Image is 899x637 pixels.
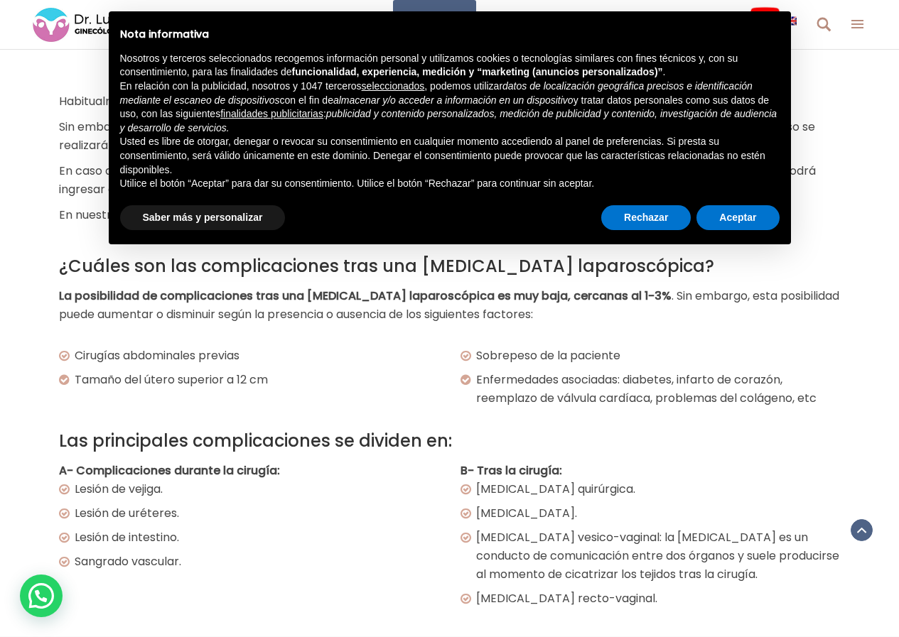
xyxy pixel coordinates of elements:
[696,205,779,231] button: Aceptar
[63,371,439,389] p: Tamaño del útero superior a 12 cm
[59,163,816,197] span: En caso de que Usted venga de fuera de [GEOGRAPHIC_DATA] o de [GEOGRAPHIC_DATA] y le sea más conv...
[59,288,672,304] span: La posibilidad de complicaciones tras una [MEDICAL_DATA] laparoscópica es muy baja, cercanas al 1-3%
[464,528,841,584] p: [MEDICAL_DATA] vesico-vaginal: la [MEDICAL_DATA] es un conducto de comunicación entre dos órganos...
[63,347,439,365] p: Cirugías abdominales previas
[464,347,841,365] p: Sobrepeso de la paciente
[292,66,663,77] strong: funcionalidad, experiencia, medición y “marketing (anuncios personalizados)”
[120,205,286,231] button: Saber más y personalizar
[59,207,674,223] span: En nuestra clínica, usted puede tener una información más detallada sobre el proceso de ingreso h...
[464,589,841,608] p: [MEDICAL_DATA] recto-vaginal.
[59,462,280,479] span: A- Complicaciones durante la cirugía:
[220,107,323,121] button: finalidades publicitarias
[464,480,841,499] p: [MEDICAL_DATA] quirúrgica.
[461,462,562,479] span: B- Tras la cirugía:
[120,108,777,134] em: publicidad y contenido personalizados, medición de publicidad y contenido, investigación de audie...
[448,429,452,452] span: :
[63,504,439,523] p: Lesión de uréteres.
[59,429,448,452] span: Las principales complicaciones se dividen en
[120,80,753,106] em: datos de localización geográfica precisos e identificación mediante el escaneo de dispositivos
[59,93,669,109] span: Habitualmente, el ingreso hospitalario se realiza unas horas antes del mismo día de la intervenci...
[59,254,714,278] span: ¿Cuáles son las complicaciones tras una [MEDICAL_DATA] laparoscópica?
[120,52,780,80] p: Nosotros y terceros seleccionados recogemos información personal y utilizamos cookies o tecnologí...
[120,177,780,191] p: Utilice el botón “Aceptar” para dar su consentimiento. Utilice el botón “Rechazar” para continuar...
[333,94,574,106] em: almacenar y/o acceder a información en un dispositivo
[63,480,439,499] p: Lesión de vejiga.
[464,371,841,408] p: Enfermedades asociadas: diabetes, infarto de corazón, reemplazo de válvula cardíaca, problemas de...
[120,28,780,40] h2: Nota informativa
[59,119,815,153] span: Sin embargo, en aquellos casos donde se pueda prever una [MEDICAL_DATA] y se deba realizar una pr...
[362,80,425,94] button: seleccionados
[120,80,780,135] p: En relación con la publicidad, nosotros y 1047 terceros , podemos utilizar con el fin de y tratar...
[601,205,691,231] button: Rechazar
[120,135,780,177] p: Usted es libre de otorgar, denegar o revocar su consentimiento en cualquier momento accediendo al...
[63,552,439,571] p: Sangrado vascular.
[63,528,439,547] p: Lesión de intestino.
[464,504,841,523] p: [MEDICAL_DATA].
